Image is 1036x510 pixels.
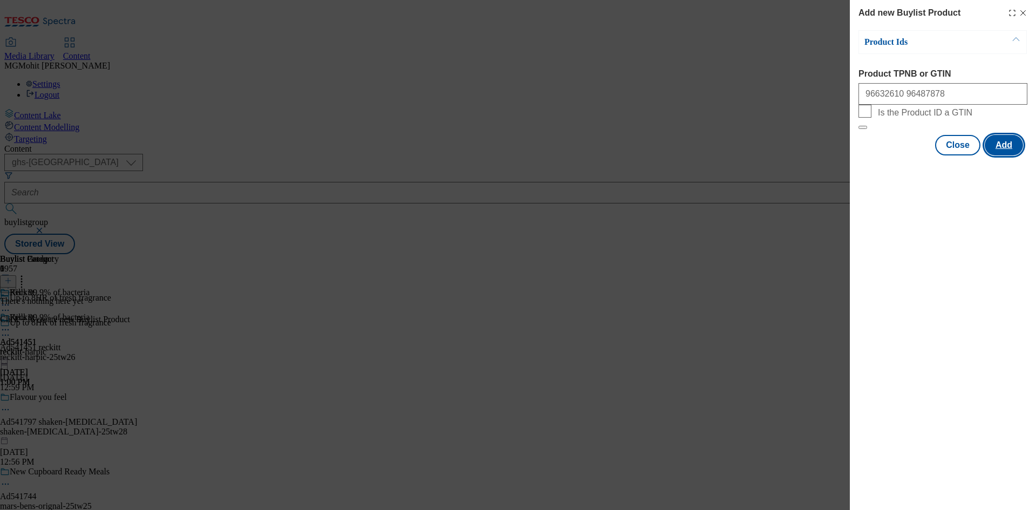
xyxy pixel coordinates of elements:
[858,83,1027,105] input: Enter 1 or 20 space separated Product TPNB or GTIN
[858,69,1027,79] label: Product TPNB or GTIN
[864,37,978,47] p: Product Ids
[935,135,980,155] button: Close
[985,135,1023,155] button: Add
[878,108,972,118] span: Is the Product ID a GTIN
[858,6,960,19] h4: Add new Buylist Product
